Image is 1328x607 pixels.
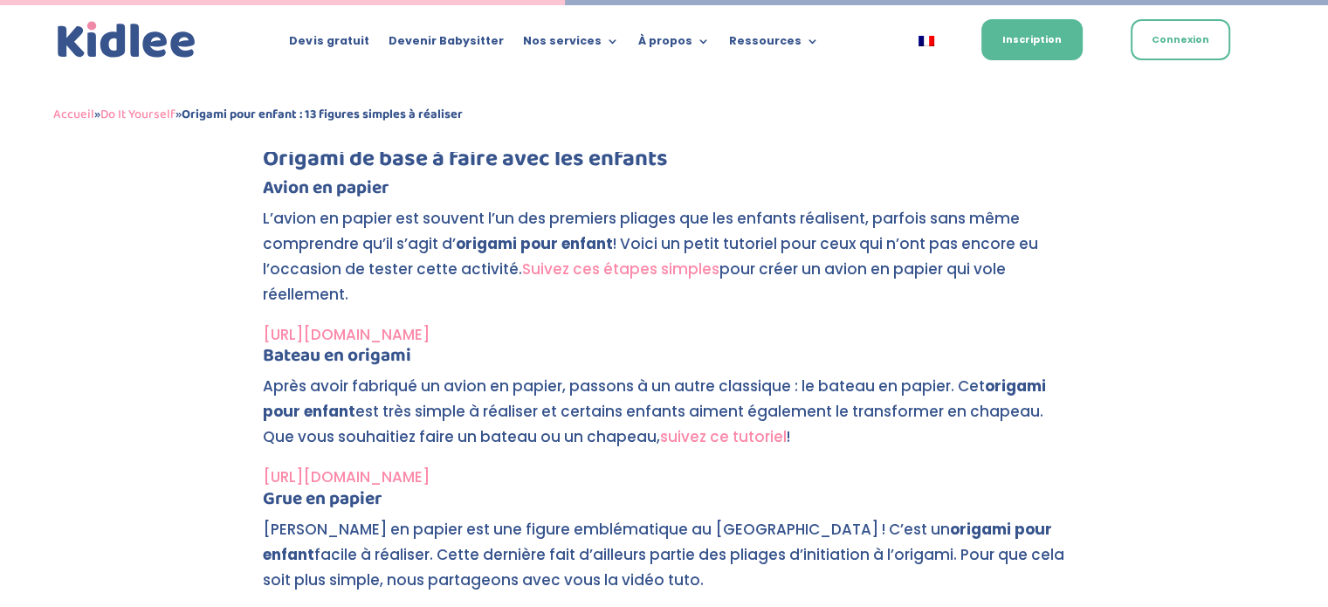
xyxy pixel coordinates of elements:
[100,104,175,125] a: Do It Yourself
[182,104,463,125] strong: Origami pour enfant : 13 figures simples à réaliser
[263,347,1066,374] h4: Bateau en origami
[388,35,503,54] a: Devenir Babysitter
[660,426,787,447] a: suivez ce tutoriel
[981,19,1083,60] a: Inscription
[53,104,94,125] a: Accueil
[456,233,613,254] strong: origami pour enfant
[53,104,463,125] span: » »
[289,35,368,54] a: Devis gratuit
[637,35,709,54] a: À propos
[919,36,934,46] img: Français
[263,148,1066,179] h3: Origami de base à faire avec les enfants
[263,490,1066,517] h4: Grue en papier
[263,179,1066,206] h4: Avion en papier
[263,206,1066,322] p: L’avion en papier est souvent l’un des premiers pliages que les enfants réalisent, parfois sans m...
[728,35,818,54] a: Ressources
[522,35,618,54] a: Nos services
[53,17,200,63] a: Kidlee Logo
[53,17,200,63] img: logo_kidlee_bleu
[263,466,430,487] a: [URL][DOMAIN_NAME]
[522,259,719,279] a: Suivez ces étapes simples
[263,324,430,345] a: [URL][DOMAIN_NAME]
[263,374,1066,465] p: Après avoir fabriqué un avion en papier, passons à un autre classique : le bateau en papier. Cet ...
[1131,19,1230,60] a: Connexion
